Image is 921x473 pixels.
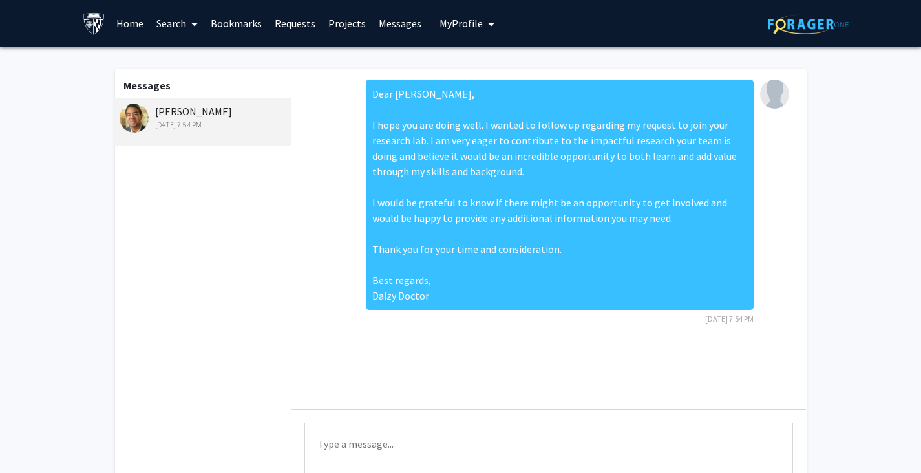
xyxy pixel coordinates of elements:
[204,1,268,46] a: Bookmarks
[372,1,428,46] a: Messages
[268,1,322,46] a: Requests
[123,79,171,92] b: Messages
[150,1,204,46] a: Search
[110,1,150,46] a: Home
[366,80,754,310] div: Dear [PERSON_NAME], I hope you are doing well. I wanted to follow up regarding my request to join...
[322,1,372,46] a: Projects
[120,104,288,131] div: [PERSON_NAME]
[120,119,288,131] div: [DATE] 7:54 PM
[120,104,149,133] img: Kunal Parikh
[705,314,754,324] span: [DATE] 7:54 PM
[10,415,55,463] iframe: Chat
[760,80,789,109] img: DAIZY RAKESH DOCTOR
[768,14,849,34] img: ForagerOne Logo
[439,17,483,30] span: My Profile
[83,12,105,35] img: Johns Hopkins University Logo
